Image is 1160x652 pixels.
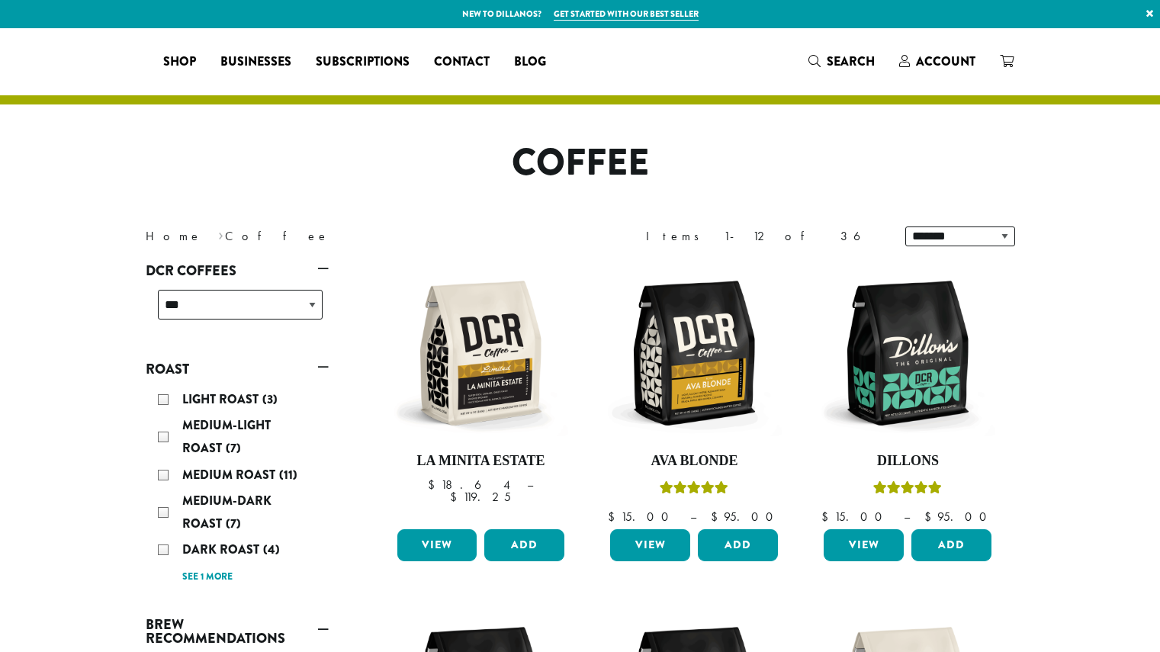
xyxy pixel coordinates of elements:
[911,529,991,561] button: Add
[698,529,778,561] button: Add
[554,8,699,21] a: Get started with our best seller
[263,541,280,558] span: (4)
[182,570,233,585] a: See 1 more
[821,509,889,525] bdi: 15.00
[397,529,477,561] a: View
[824,529,904,561] a: View
[220,53,291,72] span: Businesses
[606,265,782,441] img: DCR-12oz-Ava-Blonde-Stock-scaled.png
[146,227,558,246] nav: Breadcrumb
[316,53,410,72] span: Subscriptions
[690,509,696,525] span: –
[226,515,241,532] span: (7)
[916,53,975,70] span: Account
[904,509,910,525] span: –
[450,489,511,505] bdi: 119.25
[394,265,569,523] a: La Minita Estate
[606,453,782,470] h4: Ava Blonde
[821,509,834,525] span: $
[711,509,780,525] bdi: 95.00
[428,477,441,493] span: $
[610,529,690,561] a: View
[924,509,937,525] span: $
[434,53,490,72] span: Contact
[608,509,676,525] bdi: 15.00
[262,390,278,408] span: (3)
[924,509,994,525] bdi: 95.00
[873,479,942,502] div: Rated 5.00 out of 5
[182,541,263,558] span: Dark Roast
[394,453,569,470] h4: La Minita Estate
[182,466,279,483] span: Medium Roast
[393,265,568,441] img: DCR-12oz-La-Minita-Estate-Stock-scaled.png
[428,477,513,493] bdi: 18.64
[146,612,329,651] a: Brew Recommendations
[820,265,995,441] img: DCR-12oz-Dillons-Stock-scaled.png
[146,382,329,593] div: Roast
[134,141,1027,185] h1: Coffee
[450,489,463,505] span: $
[146,258,329,284] a: DCR Coffees
[226,439,241,457] span: (7)
[182,416,271,457] span: Medium-Light Roast
[606,265,782,523] a: Ava BlondeRated 5.00 out of 5
[182,492,272,532] span: Medium-Dark Roast
[163,53,196,72] span: Shop
[182,390,262,408] span: Light Roast
[527,477,533,493] span: –
[796,49,887,74] a: Search
[146,356,329,382] a: Roast
[827,53,875,70] span: Search
[820,453,995,470] h4: Dillons
[146,284,329,338] div: DCR Coffees
[218,222,223,246] span: ›
[279,466,297,483] span: (11)
[514,53,546,72] span: Blog
[711,509,724,525] span: $
[146,228,202,244] a: Home
[608,509,621,525] span: $
[646,227,882,246] div: Items 1-12 of 36
[484,529,564,561] button: Add
[151,50,208,74] a: Shop
[820,265,995,523] a: DillonsRated 5.00 out of 5
[660,479,728,502] div: Rated 5.00 out of 5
